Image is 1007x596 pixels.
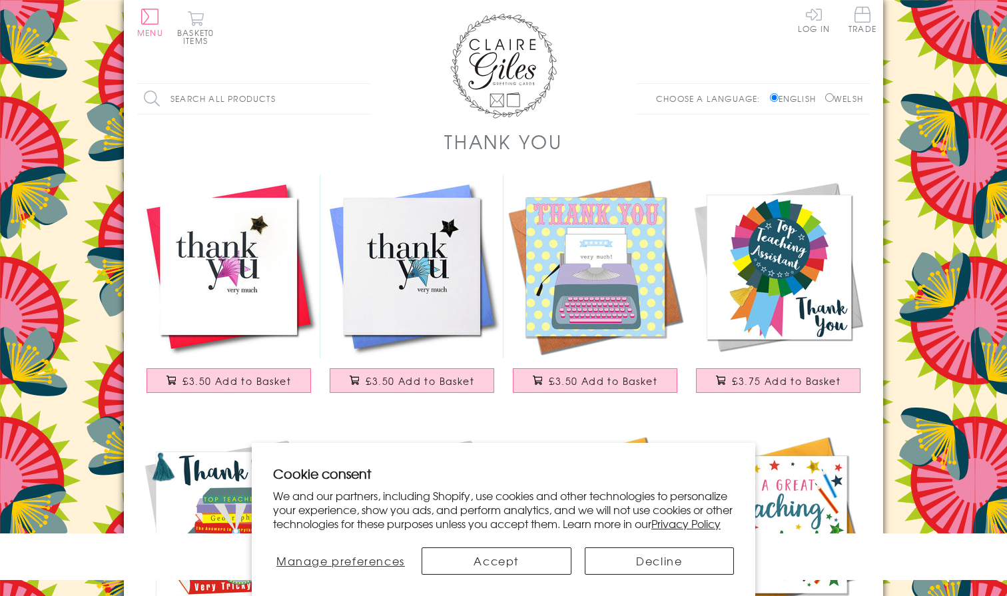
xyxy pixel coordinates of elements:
p: We and our partners, including Shopify, use cookies and other technologies to personalize your ex... [273,489,734,530]
a: Trade [848,7,876,35]
button: Manage preferences [273,547,408,575]
button: Menu [137,9,163,37]
input: Search [357,84,370,114]
img: Thank You Teaching Assistant Card, Rosette, Embellished with a colourful tassel [687,175,870,358]
img: Thank You Card, Blue Star, Thank You Very Much, Embellished with a padded star [320,175,504,358]
img: Thank You Card, Typewriter, Thank You Very Much! [504,175,687,358]
button: £3.50 Add to Basket [513,368,678,393]
p: Choose a language: [656,93,767,105]
input: Welsh [825,93,834,102]
span: Manage preferences [276,553,405,569]
button: £3.50 Add to Basket [330,368,495,393]
h2: Cookie consent [273,464,734,483]
span: £3.75 Add to Basket [732,374,840,388]
a: Thank You Teaching Assistant Card, Rosette, Embellished with a colourful tassel £3.75 Add to Basket [687,175,870,406]
label: English [770,93,823,105]
a: Log In [798,7,830,33]
span: 0 items [183,27,214,47]
span: £3.50 Add to Basket [549,374,657,388]
a: Thank You Card, Pink Star, Thank You Very Much, Embellished with a padded star £3.50 Add to Basket [137,175,320,406]
h1: Thank You [444,128,563,155]
a: Thank You Card, Blue Star, Thank You Very Much, Embellished with a padded star £3.50 Add to Basket [320,175,504,406]
span: £3.50 Add to Basket [182,374,291,388]
span: £3.50 Add to Basket [366,374,474,388]
input: Search all products [137,84,370,114]
a: Thank You Card, Typewriter, Thank You Very Much! £3.50 Add to Basket [504,175,687,406]
span: Trade [848,7,876,33]
button: Decline [585,547,735,575]
button: Accept [422,547,571,575]
button: £3.75 Add to Basket [696,368,861,393]
input: English [770,93,779,102]
span: Menu [137,27,163,39]
img: Thank You Card, Pink Star, Thank You Very Much, Embellished with a padded star [137,175,320,358]
a: Privacy Policy [651,515,721,531]
img: Claire Giles Greetings Cards [450,13,557,119]
label: Welsh [825,93,863,105]
button: Basket0 items [177,11,214,45]
button: £3.50 Add to Basket [147,368,312,393]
